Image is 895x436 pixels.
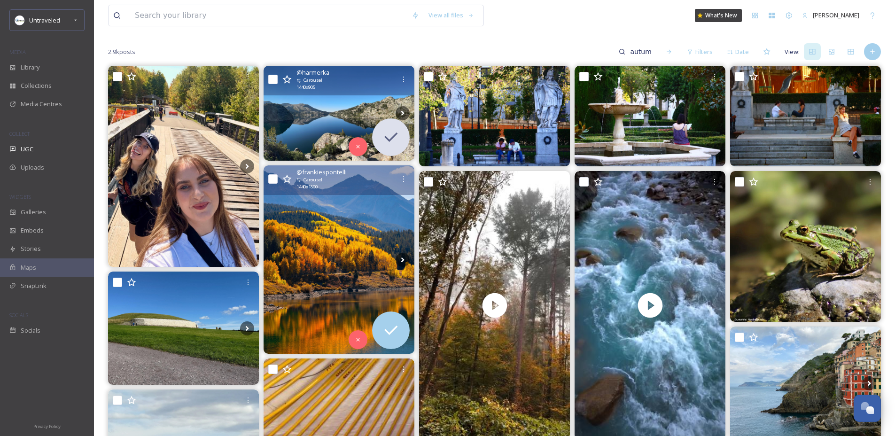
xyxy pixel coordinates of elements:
button: Open Chat [854,395,881,422]
a: [PERSON_NAME] [797,6,864,24]
a: View all files [424,6,479,24]
input: Search [625,42,656,61]
span: Carousel [304,77,322,84]
span: SOCIALS [9,311,28,319]
span: 1440 x 1800 [296,184,318,190]
img: While I love exploring Colorado’s autumn season during the magical color change… it always comes ... [264,165,414,354]
img: Frogs are keep smiling.. 🐸 * * #natur_photography #amphibien #laichzeit #fifty_shades_of_nature #... [730,171,881,322]
span: COLLECT [9,130,30,137]
span: MEDIA [9,48,26,55]
span: [PERSON_NAME] [813,11,859,19]
span: UGC [21,145,33,154]
a: What's New [695,9,742,22]
span: Collections [21,81,52,90]
span: Library [21,63,39,72]
span: Uploads [21,163,44,172]
span: Maps [21,263,36,272]
span: Media Centres [21,100,62,109]
img: It’s official autumn which means time for a photo dump of summer 🙃 But for real, mountain lakes h... [264,66,414,161]
img: 🇪🇸 . . . . #madrid #españa #spain #madridphotography #photography #photooftheday #photographer #i... [730,66,881,166]
img: 🇪🇸 . . . #madrid #españa #spain #madridphotography #photography #photooftheday #photographer #ins... [575,66,725,166]
span: 2.9k posts [108,47,135,56]
span: Galleries [21,208,46,217]
span: SnapLink [21,281,47,290]
span: Filters [695,47,713,56]
span: 1440 x 905 [296,84,315,91]
img: 🇪🇸 . . . #madrid #españa #spain #madridphotography #photography #photooftheday #photographer #ins... [419,66,570,166]
span: Date [735,47,749,56]
img: Mini road trip with my ride-or-die witch🌙🛣️ Pennsylvania day one☝🏻🍁 tayloryourlyfe you make every... [108,66,259,267]
a: Privacy Policy [33,420,61,431]
span: Stories [21,244,41,253]
img: Day 3 in Ireland - Part I - We left the city to go a bit further back in time… way back - to abou... [108,272,259,385]
span: @ frankiespontelli [296,168,347,177]
span: WIDGETS [9,193,31,200]
input: Search your library [130,5,407,26]
span: Untraveled [29,16,60,24]
img: Untitled%20design.png [15,16,24,25]
span: View: [785,47,800,56]
span: @ harmerka [296,68,329,77]
span: Embeds [21,226,44,235]
span: Privacy Policy [33,423,61,429]
span: Carousel [304,177,322,183]
span: Socials [21,326,40,335]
